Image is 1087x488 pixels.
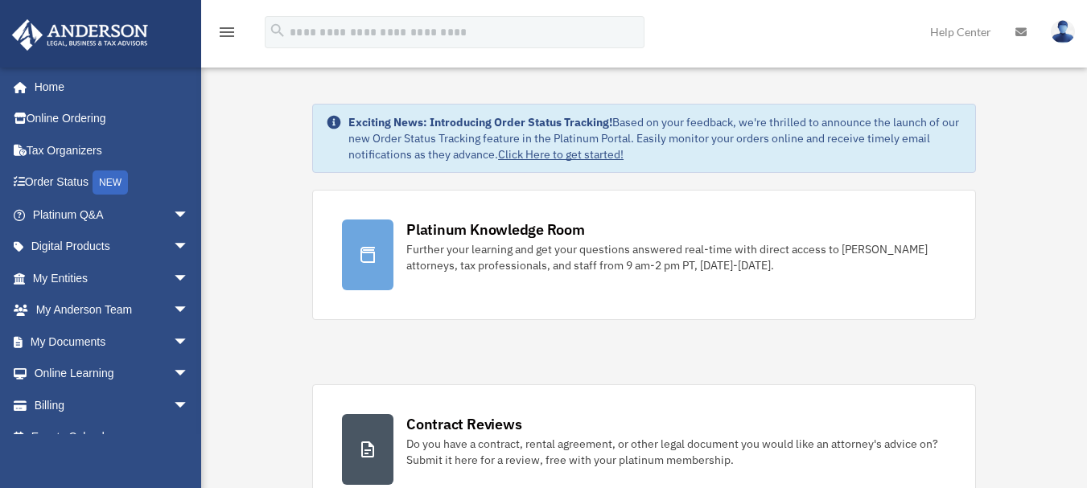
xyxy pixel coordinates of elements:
[173,231,205,264] span: arrow_drop_down
[7,19,153,51] img: Anderson Advisors Platinum Portal
[217,28,237,42] a: menu
[1051,20,1075,43] img: User Pic
[348,115,612,129] strong: Exciting News: Introducing Order Status Tracking!
[11,103,213,135] a: Online Ordering
[11,389,213,421] a: Billingarrow_drop_down
[173,294,205,327] span: arrow_drop_down
[11,358,213,390] a: Online Learningarrow_drop_down
[406,414,521,434] div: Contract Reviews
[11,134,213,166] a: Tax Organizers
[498,147,624,162] a: Click Here to get started!
[406,436,946,468] div: Do you have a contract, rental agreement, or other legal document you would like an attorney's ad...
[11,166,213,199] a: Order StatusNEW
[173,358,205,391] span: arrow_drop_down
[11,294,213,326] a: My Anderson Teamarrow_drop_down
[93,170,128,195] div: NEW
[312,190,976,320] a: Platinum Knowledge Room Further your learning and get your questions answered real-time with dire...
[173,262,205,295] span: arrow_drop_down
[11,326,213,358] a: My Documentsarrow_drop_down
[173,199,205,232] span: arrow_drop_down
[11,231,213,263] a: Digital Productsarrow_drop_down
[217,23,237,42] i: menu
[11,199,213,231] a: Platinum Q&Aarrow_drop_down
[406,219,585,240] div: Platinum Knowledge Room
[406,241,946,273] div: Further your learning and get your questions answered real-time with direct access to [PERSON_NAM...
[11,421,213,453] a: Events Calendar
[11,71,205,103] a: Home
[348,114,962,162] div: Based on your feedback, we're thrilled to announce the launch of our new Order Status Tracking fe...
[173,389,205,422] span: arrow_drop_down
[173,326,205,359] span: arrow_drop_down
[11,262,213,294] a: My Entitiesarrow_drop_down
[269,22,286,39] i: search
